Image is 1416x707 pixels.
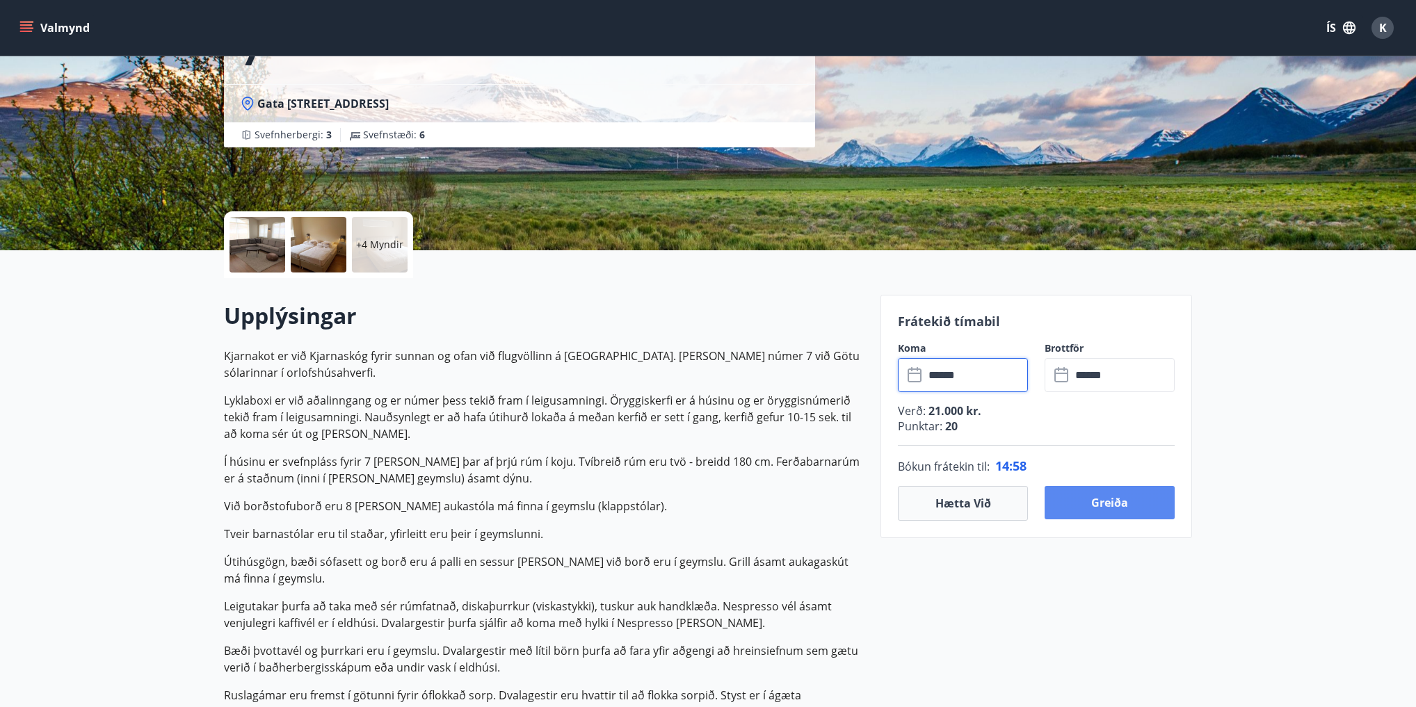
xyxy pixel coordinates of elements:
[898,403,1175,418] p: Verð :
[1013,457,1027,474] span: 58
[255,128,332,142] span: Svefnherbergi :
[1319,15,1363,40] button: ÍS
[224,526,864,542] p: Tveir barnastólar eru til staðar, yfirleitt eru þeir í geymslunni.
[898,418,1175,434] p: Punktar :
[224,498,864,514] p: Við borðstofuborð eru 8 [PERSON_NAME] aukastóla má finna í geymslu (klappstólar).
[224,642,864,676] p: Bæði þvottavél og þurrkari eru í geymslu. Dvalargestir með lítil börn þurfa að fara yfir aðgengi ...
[224,392,864,442] p: Lyklaboxi er við aðalinngang og er númer þess tekið fram í leigusamningi. Öryggiskerfi er á húsin...
[898,486,1028,521] button: Hætta við
[926,403,981,418] span: 21.000 kr.
[224,453,864,487] p: Í húsinu er svefnpláss fyrir 7 [PERSON_NAME] þar af þrjú rúm í koju. Tvíbreið rúm eru tvö - breid...
[224,598,864,631] p: Leigutakar þurfa að taka með sér rúmfatnað, diskaþurrkur (viskastykki), tuskur auk handklæða. Nes...
[942,418,958,434] span: 20
[898,458,990,475] span: Bókun frátekin til :
[224,348,864,381] p: Kjarnakot er við Kjarnaskóg fyrir sunnan og ofan við flugvöllinn á [GEOGRAPHIC_DATA]. [PERSON_NAM...
[17,15,95,40] button: menu
[419,128,425,141] span: 6
[1045,486,1175,519] button: Greiða
[363,128,425,142] span: Svefnstæði :
[898,341,1028,355] label: Koma
[1045,341,1175,355] label: Brottför
[326,128,332,141] span: 3
[257,96,389,111] span: Gata [STREET_ADDRESS]
[898,312,1175,330] p: Frátekið tímabil
[224,300,864,331] h2: Upplýsingar
[1379,20,1387,35] span: K
[224,553,864,587] p: Útihúsgögn, bæði sófasett og borð eru á palli en sessur [PERSON_NAME] við borð eru í geymslu. Gri...
[995,457,1013,474] span: 14 :
[356,238,403,252] p: +4 Myndir
[1366,11,1399,44] button: K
